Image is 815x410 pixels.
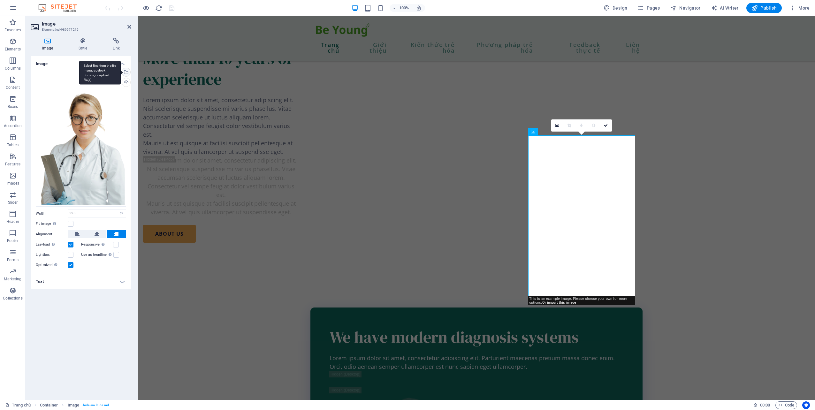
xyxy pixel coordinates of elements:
label: Optimized [36,261,68,269]
p: Features [5,162,20,167]
span: AI Writer [711,5,739,11]
a: Select files from the file manager, stock photos, or upload file(s) [122,68,131,77]
button: Design [601,3,630,13]
span: Click to select. Double-click to edit [68,401,79,409]
p: Forms [7,257,19,262]
span: 00 00 [760,401,770,409]
label: Use as headline [81,251,113,259]
button: AI Writer [708,3,741,13]
label: Fit image [36,220,68,228]
i: Reload page [155,4,163,12]
a: Blur [575,119,588,132]
h4: Image [31,56,131,68]
p: Tables [7,142,19,148]
label: Width [36,212,68,215]
span: Navigator [670,5,701,11]
label: Responsive [81,241,113,248]
p: Header [6,219,19,224]
button: Code [775,401,797,409]
p: Boxes [8,104,18,109]
label: Lazyload [36,241,68,248]
p: Content [6,85,20,90]
a: Or import this image [542,300,576,305]
span: Click to select. Double-click to edit [40,401,58,409]
span: . hide-sm .hide-md [82,401,109,409]
span: Pages [637,5,660,11]
p: Accordion [4,123,22,128]
p: Images [6,181,19,186]
p: Columns [5,66,21,71]
button: Publish [746,3,782,13]
span: Design [604,5,628,11]
a: Confirm ( Ctrl ⏎ ) [600,119,612,132]
button: Pages [635,3,662,13]
button: More [787,3,812,13]
a: Crop mode [563,119,575,132]
h4: Image [31,38,67,51]
p: Favorites [4,27,21,33]
span: : [765,403,765,407]
h4: Link [101,38,131,51]
div: Select files from the file manager, stock photos, or upload file(s) [79,61,121,85]
p: Marketing [4,277,21,282]
a: Click to cancel selection. Double-click to open Pages [5,401,31,409]
div: Design (Ctrl+Alt+Y) [601,3,630,13]
nav: breadcrumb [40,401,109,409]
span: More [789,5,810,11]
span: Publish [751,5,777,11]
img: Editor Logo [37,4,85,12]
a: Greyscale [588,119,600,132]
label: Alignment [36,231,68,238]
span: Code [778,401,794,409]
a: Select files from the file manager, stock photos, or upload file(s) [551,119,563,132]
h3: Element #ed-989577216 [42,27,118,33]
button: reload [155,4,163,12]
h4: Style [67,38,101,51]
h6: 100% [399,4,409,12]
i: On resize automatically adjust zoom level to fit chosen device. [416,5,422,11]
h6: Session time [753,401,770,409]
p: Collections [3,296,22,301]
h2: Image [42,21,131,27]
button: Usercentrics [802,401,810,409]
div: pexels-antoni-shkraba-5215024-removebg-preview1.png [36,73,126,207]
p: Elements [5,47,21,52]
label: Lightbox [36,251,68,259]
div: This is an example image. Please choose your own for more options. [528,296,635,305]
p: Slider [8,200,18,205]
button: 100% [390,4,412,12]
button: Navigator [668,3,703,13]
button: Click here to leave preview mode and continue editing [142,4,150,12]
p: Footer [7,238,19,243]
h4: Text [31,274,131,289]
